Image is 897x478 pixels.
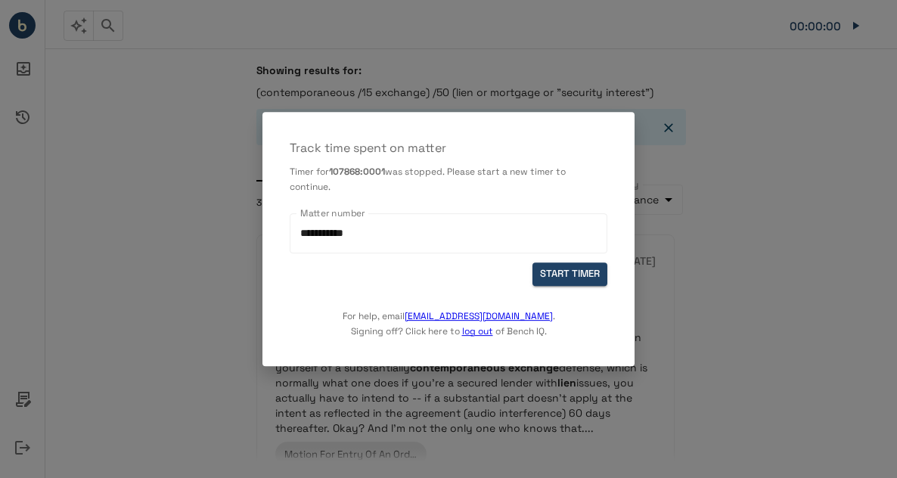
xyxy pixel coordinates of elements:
[343,286,555,339] p: For help, email . Signing off? Click here to of Bench IQ.
[300,206,365,219] label: Matter number
[290,166,329,178] span: Timer for
[329,166,385,178] b: 107868:0001
[290,166,566,193] span: was stopped. Please start a new timer to continue.
[532,262,607,286] button: START TIMER
[405,310,553,322] a: [EMAIL_ADDRESS][DOMAIN_NAME]
[462,325,493,337] a: log out
[290,139,607,157] p: Track time spent on matter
